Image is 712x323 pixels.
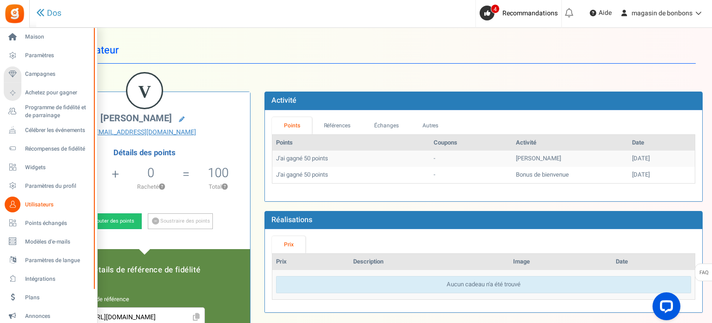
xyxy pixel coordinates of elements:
[25,200,53,209] font: Utilisateurs
[284,121,300,130] font: Points
[84,295,129,303] font: URL de référence
[92,217,134,225] font: Ajouter des points
[276,138,293,147] font: Points
[25,88,77,97] font: Achetez pour gagner
[410,117,450,134] a: Autres
[516,154,561,163] font: [PERSON_NAME]
[599,8,612,18] font: Aide
[160,217,210,225] font: Soustraire des points
[353,257,383,266] font: Description
[272,117,312,134] a: Points
[586,6,615,20] a: Aide
[25,103,86,119] font: Programme de fidélité et de parrainage
[4,178,93,194] a: Paramètres du profil
[284,240,294,249] font: Prix
[25,126,85,134] font: Célébrer les événements
[46,128,243,137] a: [EMAIL_ADDRESS][DOMAIN_NAME]
[374,121,399,130] font: Échanges
[4,252,93,268] a: Paramètres de langue
[276,257,287,266] font: Prix
[513,257,530,266] font: Image
[271,214,312,225] font: Réalisations
[25,163,46,171] font: Widgets
[447,280,521,289] font: Aucun cadeau n'a été trouvé
[137,183,159,191] font: Racheté
[4,215,93,231] a: Points échangés
[25,219,67,227] font: Points échangés
[77,213,142,229] a: Ajouter des points
[93,127,196,137] font: [EMAIL_ADDRESS][DOMAIN_NAME]
[25,182,76,190] font: Paramètres du profil
[363,117,411,134] a: Échanges
[4,29,93,45] a: Maison
[208,164,229,182] font: 100
[324,121,351,130] font: Références
[25,33,44,41] font: Maison
[25,312,50,320] font: Annonces
[632,170,650,179] font: [DATE]
[616,257,628,266] font: Date
[632,154,650,163] font: [DATE]
[4,234,93,250] a: Modèles d'e-mails
[516,138,536,147] font: Activité
[422,121,439,130] font: Autres
[147,164,154,182] font: 0
[276,154,328,163] font: J'ai gagné 50 points
[4,159,93,175] a: Widgets
[4,3,25,24] img: gratification
[516,170,569,179] font: Bonus de bienvenue
[4,141,93,157] a: Récompenses de fidélité
[100,112,172,125] font: [PERSON_NAME]
[25,237,70,246] font: Modèles d'e-mails
[25,256,80,264] font: Paramètres de langue
[4,197,93,212] a: Utilisateurs
[494,5,497,13] font: 4
[4,290,93,305] a: Plans
[502,8,558,18] font: Recommandations
[89,264,200,276] font: Détails de référence de fidélité
[25,70,55,78] font: Campagnes
[4,271,93,287] a: Intégrations
[699,269,709,277] font: FAQ
[138,82,151,101] font: V
[4,66,93,82] a: Campagnes
[25,51,54,59] font: Paramètres
[4,104,93,119] a: Programme de fidélité et de parrainage
[4,85,93,101] a: Achetez pour gagner
[113,147,176,158] font: Détails des points
[25,293,40,302] font: Plans
[632,8,692,18] font: magasin de bonbons
[480,6,561,20] a: 4 Recommandations
[148,213,213,229] a: Soustraire des points
[312,117,363,134] a: Références
[434,170,435,179] font: -
[4,122,93,138] a: Célébrer les événements
[632,138,644,147] font: Date
[209,183,222,191] font: Total
[434,154,435,163] font: -
[434,138,457,147] font: Coupons
[271,95,297,106] font: Activité
[276,170,328,179] font: J'ai gagné 50 points
[25,275,55,283] font: Intégrations
[4,48,93,64] a: Paramètres
[25,145,85,153] font: Récompenses de fidélité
